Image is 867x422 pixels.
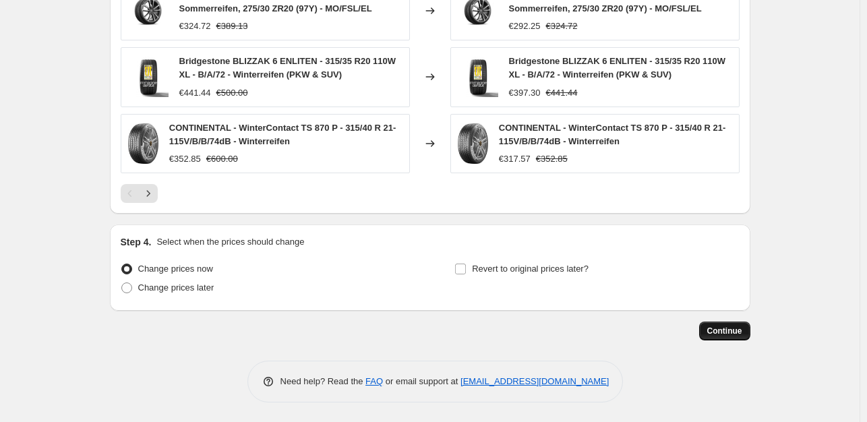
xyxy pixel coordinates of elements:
[128,123,158,164] img: 817LEgIKbaL_80x.jpg
[499,152,531,166] div: €317.57
[179,86,211,100] div: €441.44
[216,20,248,33] strike: €389.13
[138,264,213,274] span: Change prices now
[179,56,396,80] span: Bridgestone BLIZZAK 6 ENLITEN - 315/35 R20 110W XL - B/A/72 - Winterreifen (PKW & SUV)
[509,20,541,33] div: €292.25
[458,57,498,97] img: 51YyFm-UvTL_80x.jpg
[169,152,201,166] div: €352.85
[536,152,568,166] strike: €352.85
[138,282,214,293] span: Change prices later
[472,264,589,274] span: Revert to original prices later?
[121,235,152,249] h2: Step 4.
[509,56,725,80] span: Bridgestone BLIZZAK 6 ENLITEN - 315/35 R20 110W XL - B/A/72 - Winterreifen (PKW & SUV)
[280,376,366,386] span: Need help? Read the
[179,20,211,33] div: €324.72
[216,86,248,100] strike: €500.00
[699,322,750,340] button: Continue
[458,123,488,164] img: 817LEgIKbaL_80x.jpg
[128,57,169,97] img: 51YyFm-UvTL_80x.jpg
[156,235,304,249] p: Select when the prices should change
[121,184,158,203] nav: Pagination
[139,184,158,203] button: Next
[546,20,578,33] strike: €324.72
[169,123,396,146] span: CONTINENTAL - WinterContact TS 870 P - 315/40 R 21-115V/B/B/74dB - Winterreifen
[499,123,726,146] span: CONTINENTAL - WinterContact TS 870 P - 315/40 R 21-115V/B/B/74dB - Winterreifen
[206,152,238,166] strike: €600.00
[460,376,609,386] a: [EMAIL_ADDRESS][DOMAIN_NAME]
[509,86,541,100] div: €397.30
[365,376,383,386] a: FAQ
[707,326,742,336] span: Continue
[546,86,578,100] strike: €441.44
[383,376,460,386] span: or email support at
